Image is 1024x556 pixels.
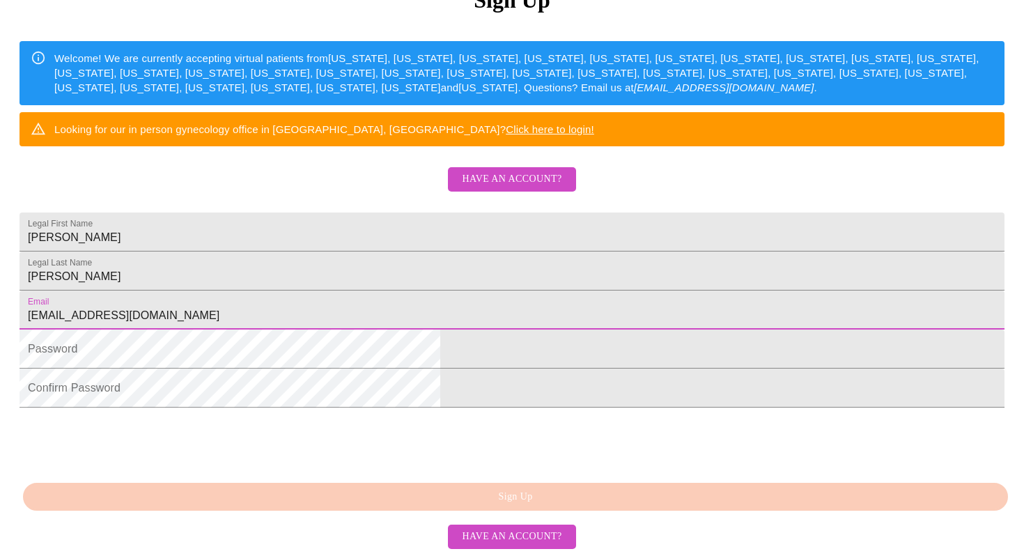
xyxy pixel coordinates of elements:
[444,530,579,541] a: Have an account?
[506,123,594,135] a: Click here to login!
[462,528,561,546] span: Have an account?
[54,45,993,101] div: Welcome! We are currently accepting virtual patients from [US_STATE], [US_STATE], [US_STATE], [US...
[444,183,579,194] a: Have an account?
[448,525,575,549] button: Have an account?
[634,82,814,93] em: [EMAIL_ADDRESS][DOMAIN_NAME]
[448,167,575,192] button: Have an account?
[462,171,561,188] span: Have an account?
[20,415,231,469] iframe: reCAPTCHA
[54,116,594,142] div: Looking for our in person gynecology office in [GEOGRAPHIC_DATA], [GEOGRAPHIC_DATA]?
